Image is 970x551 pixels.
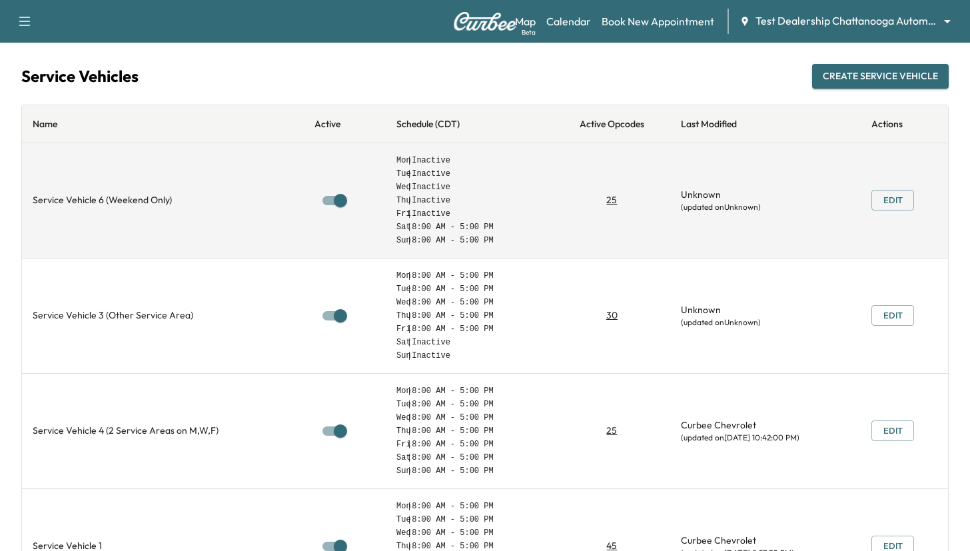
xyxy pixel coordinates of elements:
[412,400,493,409] span: 8:00 AM - 5:00 PM
[396,222,407,233] span: Sat
[412,324,493,334] span: 8:00 AM - 5:00 PM
[412,169,450,179] span: Inactive
[407,400,412,409] span: |
[407,223,412,232] span: |
[861,105,948,143] th: Actions
[407,156,412,165] span: |
[407,196,412,205] span: |
[407,466,412,476] span: |
[407,453,412,462] span: |
[396,386,407,396] span: Mon
[755,13,938,29] span: Test Dealership Chattanooga Automotive
[396,324,407,334] span: Fri
[681,534,850,547] span: Curbee Chevrolet
[606,309,618,321] span: 6003CA, 6008BF, 6012FD, 6016DB, 3019AE, 3024FD, 3028DB, 3032BF, 1535EC, 1540DB, 1544BF, 1548FD, 1...
[396,466,407,476] span: Sun
[407,542,412,551] span: |
[412,209,450,219] span: Inactive
[396,528,407,538] span: Wed
[396,452,407,463] span: Sat
[407,324,412,334] span: |
[407,502,412,511] span: |
[412,271,493,280] span: 8:00 AM - 5:00 PM
[412,156,450,165] span: Inactive
[412,196,450,205] span: Inactive
[22,105,304,143] th: Name
[22,374,304,489] td: Service Vehicle 4 (2 Service Areas on M,W,F)
[407,271,412,280] span: |
[681,418,850,432] span: Curbee Chevrolet
[22,143,304,259] td: Service Vehicle 6 (Weekend Only)
[412,386,493,396] span: 8:00 AM - 5:00 PM
[412,440,493,449] span: 8:00 AM - 5:00 PM
[407,413,412,422] span: |
[396,195,407,206] span: Thu
[407,209,412,219] span: |
[396,297,407,308] span: Wed
[681,202,850,213] span: (updated on Unknown )
[396,155,407,166] span: Mon
[515,13,536,29] a: MapBeta
[681,317,850,328] span: (updated on Unknown )
[453,12,517,31] img: Curbee Logo
[396,426,407,436] span: Thu
[396,412,407,423] span: Wed
[412,542,493,551] span: 8:00 AM - 5:00 PM
[412,351,450,360] span: Inactive
[407,311,412,320] span: |
[396,501,407,512] span: Mon
[412,528,493,538] span: 8:00 AM - 5:00 PM
[522,27,536,37] div: Beta
[412,426,493,436] span: 8:00 AM - 5:00 PM
[412,453,493,462] span: 8:00 AM - 5:00 PM
[407,236,412,245] span: |
[407,284,412,294] span: |
[412,311,493,320] span: 8:00 AM - 5:00 PM
[412,298,493,307] span: 8:00 AM - 5:00 PM
[396,310,407,321] span: Thu
[407,183,412,192] span: |
[412,466,493,476] span: 8:00 AM - 5:00 PM
[412,284,493,294] span: 8:00 AM - 5:00 PM
[304,105,386,143] th: Active
[412,515,493,524] span: 8:00 AM - 5:00 PM
[412,413,493,422] span: 8:00 AM - 5:00 PM
[606,194,617,206] span: 6006FD, 6011EC, 6015CA, 6016DB, 3022DB, 3027CA, 3031AE, 3032BF, 1538BF, 1543AE, 1547EC, 1548FD, 1...
[407,515,412,524] span: |
[871,190,914,211] button: Edit
[21,65,139,87] h1: Service Vehicles
[681,432,850,443] span: (updated on [DATE] 10:42:00 PM )
[386,105,554,143] th: Schedule (CDT)
[871,420,914,441] button: Edit
[396,350,407,361] span: Sun
[396,182,407,193] span: Wed
[871,305,914,326] button: Edit
[396,209,407,219] span: Fri
[546,13,591,29] a: Calendar
[396,399,407,410] span: Tue
[396,235,407,246] span: Sun
[407,386,412,396] span: |
[396,514,407,525] span: Tue
[407,338,412,347] span: |
[396,337,407,348] span: Sat
[412,338,450,347] span: Inactive
[396,169,407,179] span: Tue
[602,13,714,29] a: Book New Appointment
[22,259,304,374] td: Service Vehicle 3 (Other Service Area)
[412,183,450,192] span: Inactive
[681,188,850,201] span: Unknown
[407,298,412,307] span: |
[812,64,949,89] button: Create Service Vehicle
[407,169,412,179] span: |
[407,528,412,538] span: |
[412,223,493,232] span: 8:00 AM - 5:00 PM
[554,105,671,143] th: Active Opcodes
[412,236,493,245] span: 8:00 AM - 5:00 PM
[396,271,407,281] span: Mon
[606,424,617,436] span: 6004DB, 6009CA, 6013AE, 6016DB, 3020BF, 3025AE, 3029EC, 3032BF, 1536FD, 1541EC, 1545CA, 1548FD, 1...
[681,303,850,316] span: Unknown
[396,284,407,294] span: Tue
[407,426,412,436] span: |
[412,502,493,511] span: 8:00 AM - 5:00 PM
